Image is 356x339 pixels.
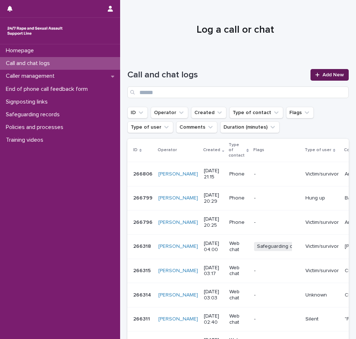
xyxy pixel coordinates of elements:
p: Caller management [3,73,60,80]
p: - [254,292,300,298]
a: [PERSON_NAME] [158,292,198,298]
p: Created [203,146,220,154]
a: [PERSON_NAME] [158,195,198,201]
p: - [254,219,300,226]
p: Call and chat logs [3,60,56,67]
button: ID [127,107,148,118]
p: Unknown [305,292,339,298]
p: End of phone call feedback form [3,86,94,93]
p: [DATE] 21:15 [204,168,224,180]
button: Comments [176,121,217,133]
p: - [254,268,300,274]
p: Type of user [305,146,331,154]
p: Web chat [229,313,248,326]
p: [DATE] 03:17 [204,265,224,277]
h1: Call and chat logs [127,70,306,80]
p: Web chat [229,241,248,253]
a: [PERSON_NAME] [158,316,198,322]
p: Phone [229,171,248,177]
p: Flags [253,146,264,154]
a: [PERSON_NAME] [158,219,198,226]
button: Type of user [127,121,173,133]
input: Search [127,86,349,98]
p: Web chat [229,289,248,301]
p: Victim/survivor [305,268,339,274]
a: [PERSON_NAME] [158,268,198,274]
button: Operator [151,107,188,118]
a: Add New [310,69,349,81]
span: Add New [323,72,344,77]
button: Flags [286,107,314,118]
p: [DATE] 04:00 [204,241,224,253]
p: Web chat [229,265,248,277]
p: 266796 [133,218,154,226]
p: Training videos [3,137,49,144]
p: - [254,171,300,177]
a: [PERSON_NAME] [158,243,198,250]
p: Silent [305,316,339,322]
p: Type of contact [229,141,245,160]
p: 266315 [133,266,152,274]
p: 266318 [133,242,153,250]
p: Phone [229,219,248,226]
p: Hung up [305,195,339,201]
p: Victim/survivor [305,219,339,226]
p: Phone [229,195,248,201]
button: Created [191,107,226,118]
p: 266799 [133,194,154,201]
p: - [254,195,300,201]
a: [PERSON_NAME] [158,171,198,177]
p: [DATE] 02:40 [204,313,224,326]
p: Operator [158,146,177,154]
p: ID [133,146,138,154]
p: - [254,316,300,322]
p: 266311 [133,315,151,322]
p: 266806 [133,170,154,177]
p: [DATE] 20:25 [204,216,224,229]
p: [DATE] 20:29 [204,192,224,205]
span: Safeguarding concern [254,242,312,251]
p: Victim/survivor [305,171,339,177]
p: Safeguarding records [3,111,66,118]
p: Homepage [3,47,40,54]
button: Duration (minutes) [220,121,280,133]
h1: Log a call or chat [127,24,343,36]
p: Victim/survivor [305,243,339,250]
img: rhQMoQhaT3yELyF149Cw [6,24,64,38]
p: Policies and processes [3,124,69,131]
button: Type of contact [229,107,283,118]
p: 266314 [133,291,153,298]
p: Signposting links [3,98,54,105]
p: [DATE] 03:03 [204,289,224,301]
